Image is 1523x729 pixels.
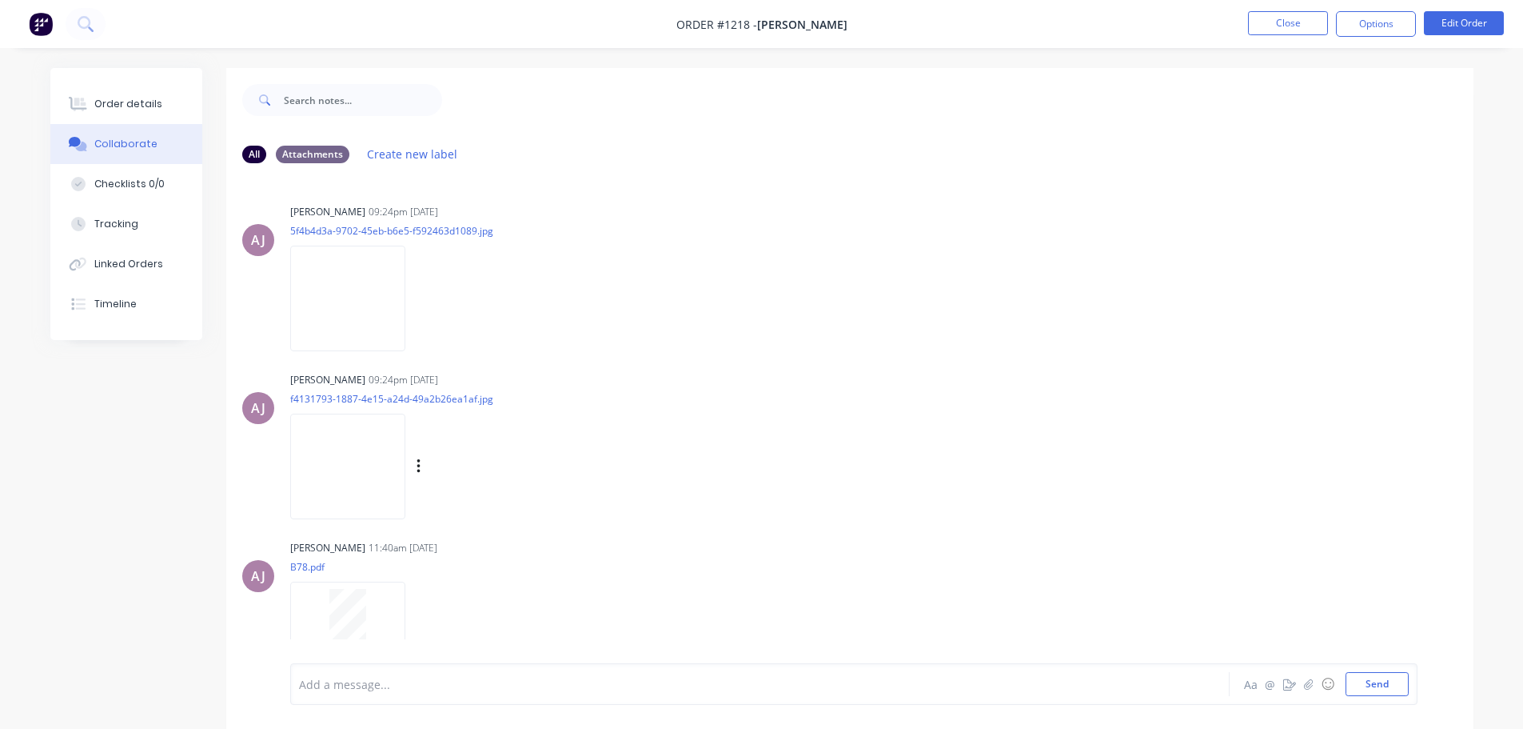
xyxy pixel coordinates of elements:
p: B78.pdf [290,560,421,574]
div: 11:40am [DATE] [369,541,437,555]
button: Timeline [50,284,202,324]
p: 5f4b4d3a-9702-45eb-b6e5-f592463d1089.jpg [290,224,493,238]
button: Collaborate [50,124,202,164]
div: [PERSON_NAME] [290,205,365,219]
div: Checklists 0/0 [94,177,165,191]
div: All [242,146,266,163]
div: AJ [251,230,265,250]
div: Tracking [94,217,138,231]
div: [PERSON_NAME] [290,541,365,555]
div: Timeline [94,297,137,311]
div: 09:24pm [DATE] [369,205,438,219]
button: @ [1261,675,1280,694]
button: Close [1248,11,1328,35]
button: Create new label [359,143,466,165]
p: f4131793-1887-4e15-a24d-49a2b26ea1af.jpg [290,392,584,406]
button: Linked Orders [50,244,202,284]
div: AJ [251,567,265,586]
div: Order details [94,97,162,111]
button: Aa [1242,675,1261,694]
div: Attachments [276,146,349,163]
button: Send [1346,672,1409,696]
button: Checklists 0/0 [50,164,202,204]
span: [PERSON_NAME] [757,17,847,32]
button: Edit Order [1424,11,1504,35]
div: [PERSON_NAME] [290,373,365,387]
div: 09:24pm [DATE] [369,373,438,387]
button: ☺ [1318,675,1338,694]
input: Search notes... [284,84,442,116]
div: AJ [251,399,265,418]
span: Order #1218 - [676,17,757,32]
button: Order details [50,84,202,124]
img: Factory [29,12,53,36]
button: Options [1336,11,1416,37]
div: Collaborate [94,137,157,151]
button: Tracking [50,204,202,244]
div: Linked Orders [94,257,163,271]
